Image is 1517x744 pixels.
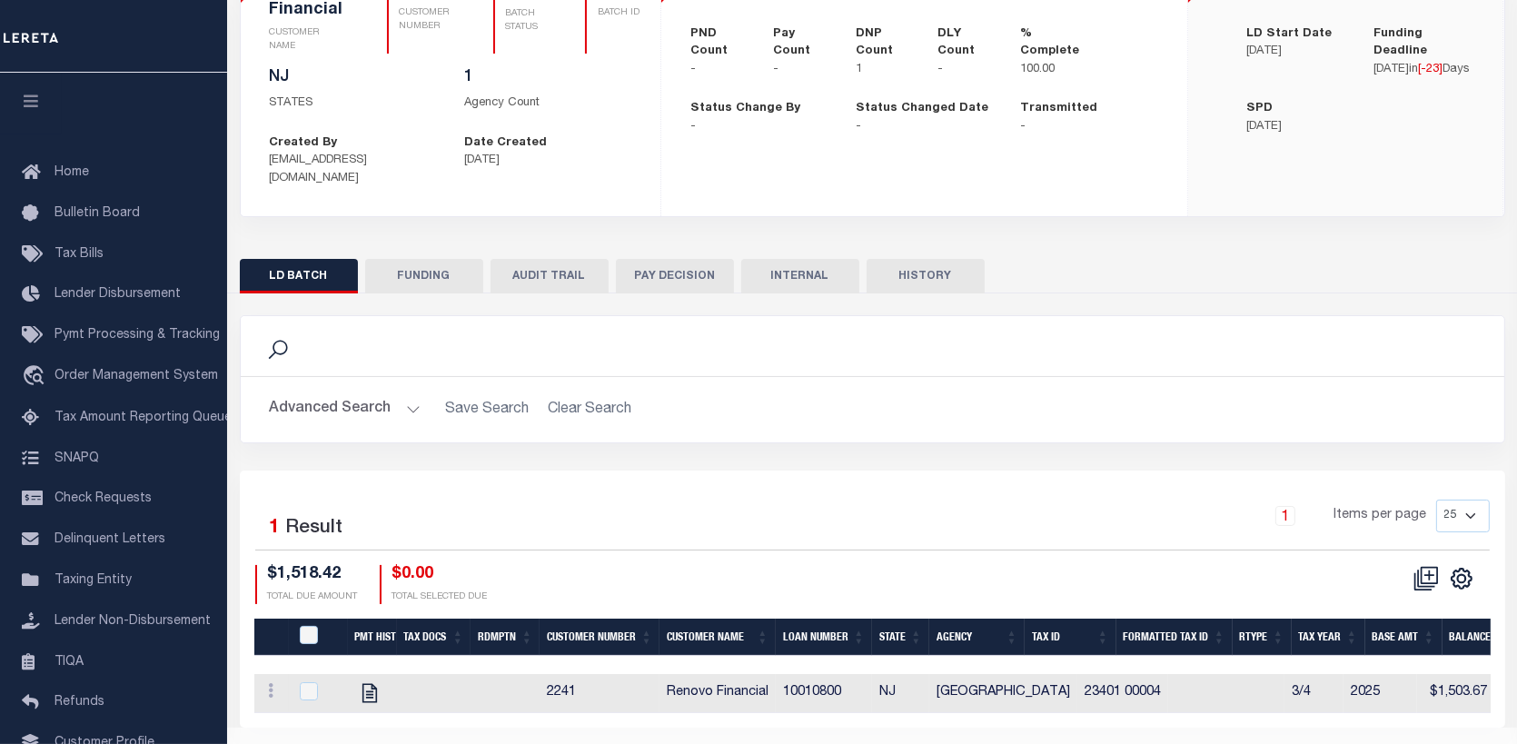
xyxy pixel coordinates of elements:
label: Transmitted [1020,100,1097,118]
th: Rdmptn: activate to sort column ascending [471,619,540,656]
p: - [690,118,828,136]
p: BATCH STATUS [506,7,542,35]
button: PAY DECISION [616,259,734,293]
label: SPD [1246,100,1273,118]
p: BATCH ID [598,6,643,20]
span: Check Requests [55,492,152,505]
th: &nbsp;&nbsp;&nbsp;&nbsp;&nbsp;&nbsp;&nbsp;&nbsp;&nbsp;&nbsp; [254,619,289,656]
button: HISTORY [867,259,985,293]
td: 23401 00004 [1077,674,1169,713]
span: Taxing Entity [55,574,132,587]
span: -23 [1421,64,1439,75]
span: Refunds [55,696,104,709]
span: Lender Disbursement [55,288,181,301]
button: FUNDING [365,259,483,293]
label: Date Created [464,134,547,153]
span: Lender Non-Disbursement [55,615,211,628]
p: - [1020,118,1158,136]
th: Formatted Tax Id: activate to sort column ascending [1116,619,1233,656]
label: Funding Deadline [1373,25,1473,61]
p: [DATE] [1246,118,1346,136]
label: % Complete [1020,25,1079,61]
span: Pymt Processing & Tracking [55,329,220,342]
td: 2241 [540,674,659,713]
h5: 1 [464,68,631,88]
span: Bulletin Board [55,207,140,220]
span: 1 [270,519,281,538]
label: PND Count [690,25,746,61]
th: Pmt Hist [348,619,397,656]
i: travel_explore [22,365,51,389]
p: STATES [270,94,437,113]
span: Tax Amount Reporting Queue [55,412,232,424]
p: CUSTOMER NUMBER [400,6,450,34]
span: TIQA [55,655,84,668]
h4: $0.00 [392,565,488,585]
label: LD Start Date [1246,25,1332,44]
td: $1,503.67 [1417,674,1494,713]
th: Loan Number: activate to sort column ascending [776,619,872,656]
td: 2025 [1343,674,1417,713]
p: 100.00 [1020,61,1076,79]
td: 10010800 [776,674,872,713]
p: [DATE] [464,152,631,170]
p: - [690,61,746,79]
p: CUSTOMER NAME [270,26,343,54]
a: 1 [1275,506,1295,526]
label: DNP Count [856,25,911,61]
td: [GEOGRAPHIC_DATA] [929,674,1077,713]
button: INTERNAL [741,259,859,293]
th: RType: activate to sort column ascending [1233,619,1292,656]
p: [EMAIL_ADDRESS][DOMAIN_NAME] [270,152,437,187]
td: 3/4 [1284,674,1343,713]
th: Tax Id: activate to sort column ascending [1025,619,1115,656]
th: Agency: activate to sort column ascending [929,619,1025,656]
button: Advanced Search [270,392,421,427]
h4: $1,518.42 [268,565,358,585]
th: Tax Docs: activate to sort column ascending [397,619,471,656]
span: [ ] [1418,64,1443,75]
span: Delinquent Letters [55,533,165,546]
p: - [856,118,994,136]
p: 1 [856,61,911,79]
label: Status Change By [690,100,800,118]
span: Order Management System [55,370,218,382]
span: [DATE] [1373,64,1409,75]
p: TOTAL DUE AMOUNT [268,590,358,604]
label: Created By [270,134,338,153]
p: Agency Count [464,94,631,113]
span: Items per page [1334,506,1427,526]
td: NJ [872,674,929,713]
th: Base Amt: activate to sort column ascending [1365,619,1443,656]
label: Result [286,514,343,543]
span: SNAPQ [55,451,99,464]
label: DLY Count [937,25,993,61]
label: Pay Count [773,25,828,61]
th: Customer Number: activate to sort column ascending [540,619,659,656]
p: [DATE] [1246,43,1346,61]
label: Status Changed Date [856,100,988,118]
span: Tax Bills [55,248,104,261]
p: - [773,61,828,79]
th: Tax Year: activate to sort column ascending [1292,619,1365,656]
button: LD BATCH [240,259,358,293]
th: State: activate to sort column ascending [872,619,929,656]
button: AUDIT TRAIL [491,259,609,293]
p: - [937,61,993,79]
span: Home [55,166,89,179]
td: Renovo Financial [659,674,776,713]
p: TOTAL SELECTED DUE [392,590,488,604]
h5: NJ [270,68,437,88]
th: Customer Name: activate to sort column ascending [659,619,776,656]
p: in Days [1373,61,1473,79]
th: PayeePmtBatchStatus [289,619,348,656]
